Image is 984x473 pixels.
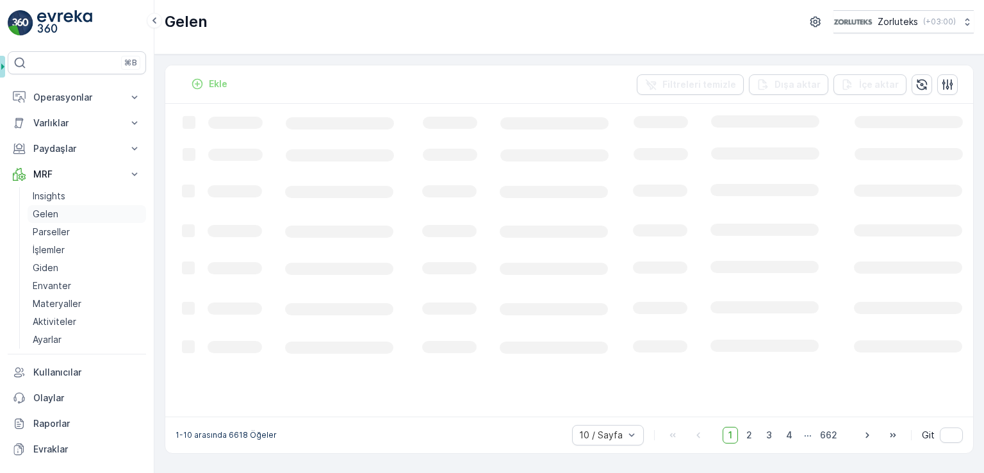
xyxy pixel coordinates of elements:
a: Materyaller [28,295,146,313]
p: Insights [33,190,65,203]
p: 1-10 arasında 6618 Öğeler [176,430,277,440]
button: Varlıklar [8,110,146,136]
button: Paydaşlar [8,136,146,162]
p: Envanter [33,279,71,292]
span: 662 [814,427,843,444]
p: Ayarlar [33,333,61,346]
img: 6-1-9-3_wQBzyll.png [833,15,873,29]
button: Dışa aktar [749,74,828,95]
p: İşlemler [33,244,65,256]
a: Parseller [28,223,146,241]
a: Raporlar [8,411,146,436]
img: logo [8,10,33,36]
span: 1 [723,427,738,444]
p: Ekle [209,78,227,90]
button: Zorluteks(+03:00) [833,10,974,33]
p: Gelen [33,208,58,220]
p: Parseller [33,226,70,238]
button: Filtreleri temizle [637,74,744,95]
p: Varlıklar [33,117,120,129]
button: Ekle [186,76,233,92]
span: 3 [760,427,778,444]
p: Evraklar [33,443,141,456]
a: Ayarlar [28,331,146,349]
p: Materyaller [33,297,81,310]
p: MRF [33,168,120,181]
a: Insights [28,187,146,205]
a: Evraklar [8,436,146,462]
p: Zorluteks [878,15,918,28]
p: Gelen [165,12,208,32]
p: ( +03:00 ) [923,17,956,27]
p: Kullanıcılar [33,366,141,379]
span: 2 [741,427,758,444]
a: Giden [28,259,146,277]
button: MRF [8,162,146,187]
button: Operasyonlar [8,85,146,110]
a: Aktiviteler [28,313,146,331]
p: ... [804,427,812,444]
p: Raporlar [33,417,141,430]
a: İşlemler [28,241,146,259]
button: İçe aktar [833,74,906,95]
a: Olaylar [8,385,146,411]
img: logo_light-DOdMpM7g.png [37,10,92,36]
a: Envanter [28,277,146,295]
a: Gelen [28,205,146,223]
p: Olaylar [33,392,141,404]
p: ⌘B [124,58,137,68]
p: İçe aktar [859,78,899,91]
p: Filtreleri temizle [662,78,736,91]
span: Git [922,429,935,442]
p: Dışa aktar [775,78,821,91]
p: Operasyonlar [33,91,120,104]
p: Aktiviteler [33,315,76,328]
a: Kullanıcılar [8,360,146,385]
span: 4 [780,427,798,444]
p: Paydaşlar [33,142,120,155]
p: Giden [33,261,58,274]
